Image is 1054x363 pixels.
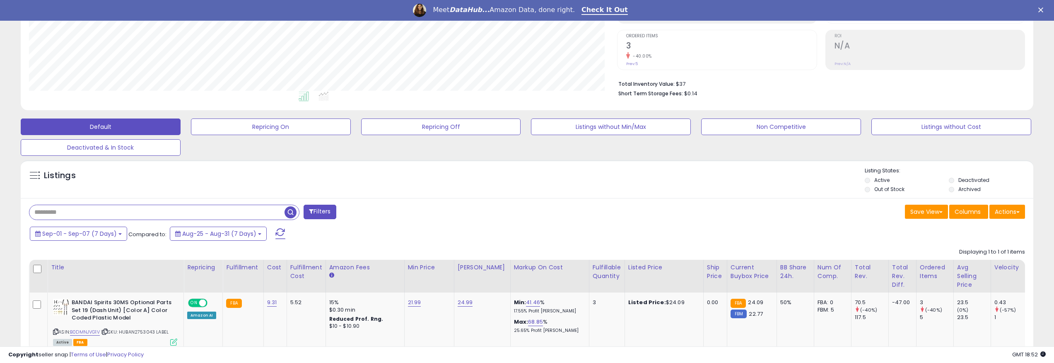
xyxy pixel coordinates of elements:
button: Repricing On [191,119,351,135]
label: Archived [958,186,981,193]
span: Ordered Items [626,34,816,39]
div: 0.00 [707,299,721,306]
div: -47.00 [892,299,910,306]
div: 1 [994,314,1028,321]
div: $0.30 min [329,306,398,314]
a: 21.99 [408,298,421,307]
div: Current Buybox Price [731,263,773,281]
span: Columns [955,208,981,216]
div: 50% [780,299,808,306]
small: FBM [731,310,747,318]
b: Total Inventory Value: [618,80,675,87]
div: Repricing [187,263,219,272]
a: 68.85 [528,318,543,326]
button: Aug-25 - Aug-31 (7 Days) [170,227,267,241]
a: B0DMNJVG1V [70,329,100,336]
div: 23.5 [957,299,991,306]
button: Default [21,119,181,135]
div: Ordered Items [920,263,950,281]
button: Non Competitive [701,119,861,135]
h2: 3 [626,41,816,52]
h2: N/A [835,41,1025,52]
b: BANDAI Spirits 30MS Optional Parts Set 19 (Dash Unit) [Color A] Color Coded Plastic Model [72,299,172,324]
div: BB Share 24h. [780,263,810,281]
b: Reduced Prof. Rng. [329,315,383,322]
b: Short Term Storage Fees: [618,90,683,97]
span: Compared to: [128,230,166,238]
span: FBA [73,339,87,346]
div: 5.52 [290,299,319,306]
span: OFF [206,300,219,307]
button: Columns [949,205,988,219]
a: Check It Out [581,6,628,15]
div: Listed Price [628,263,700,272]
div: Total Rev. [855,263,885,281]
h5: Listings [44,170,76,181]
small: (0%) [957,307,969,313]
div: 5 [920,314,953,321]
span: All listings currently available for purchase on Amazon [53,339,72,346]
strong: Copyright [8,351,39,358]
div: Fulfillable Quantity [593,263,621,281]
div: FBA: 0 [818,299,845,306]
div: Amazon AI [187,312,216,319]
button: Repricing Off [361,119,521,135]
span: 24.09 [748,298,763,306]
button: Listings without Min/Max [531,119,691,135]
small: (-57%) [1000,307,1016,313]
span: 22.77 [749,310,763,318]
div: seller snap | | [8,351,144,359]
div: Ship Price [707,263,724,281]
p: 17.55% Profit [PERSON_NAME] [514,308,583,314]
div: Num of Comp. [818,263,848,281]
div: % [514,299,583,314]
small: -40.00% [630,53,652,59]
small: (-40%) [925,307,942,313]
button: Filters [304,205,336,219]
div: $24.09 [628,299,697,306]
small: Amazon Fees. [329,272,334,279]
b: Max: [514,318,528,326]
th: The percentage added to the cost of goods (COGS) that forms the calculator for Min & Max prices. [510,260,589,293]
label: Out of Stock [874,186,904,193]
small: Prev: 5 [626,61,638,66]
div: [PERSON_NAME] [458,263,507,272]
small: Prev: N/A [835,61,851,66]
button: Save View [905,205,948,219]
p: Listing States: [865,167,1033,175]
div: Fulfillment Cost [290,263,322,281]
div: Title [51,263,180,272]
span: ON [189,300,199,307]
div: 23.5 [957,314,991,321]
button: Listings without Cost [871,119,1031,135]
div: Velocity [994,263,1025,272]
div: 0.43 [994,299,1028,306]
img: Profile image for Georgie [413,4,426,17]
a: 9.31 [267,298,277,307]
div: Avg Selling Price [957,263,987,289]
span: 2025-09-9 18:52 GMT [1012,351,1046,358]
div: 70.5 [855,299,888,306]
div: Markup on Cost [514,263,586,272]
span: Aug-25 - Aug-31 (7 Days) [182,230,256,238]
button: Actions [989,205,1025,219]
div: Meet Amazon Data, done right. [433,6,575,14]
span: Sep-01 - Sep-07 (7 Days) [42,230,117,238]
a: 41.46 [526,298,540,307]
div: Amazon Fees [329,263,401,272]
label: Deactivated [958,177,989,184]
span: | SKU: HUBAN2753043 LABEL [101,329,169,335]
div: 3 [920,299,953,306]
small: FBA [226,299,241,308]
small: FBA [731,299,746,308]
span: $0.14 [684,90,697,97]
div: 15% [329,299,398,306]
a: Privacy Policy [107,351,144,358]
div: Displaying 1 to 1 of 1 items [959,248,1025,256]
div: Total Rev. Diff. [892,263,913,289]
li: $37 [618,78,1019,88]
button: Deactivated & In Stock [21,139,181,156]
p: 25.65% Profit [PERSON_NAME] [514,328,583,334]
i: DataHub... [449,6,490,14]
span: ROI [835,34,1025,39]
